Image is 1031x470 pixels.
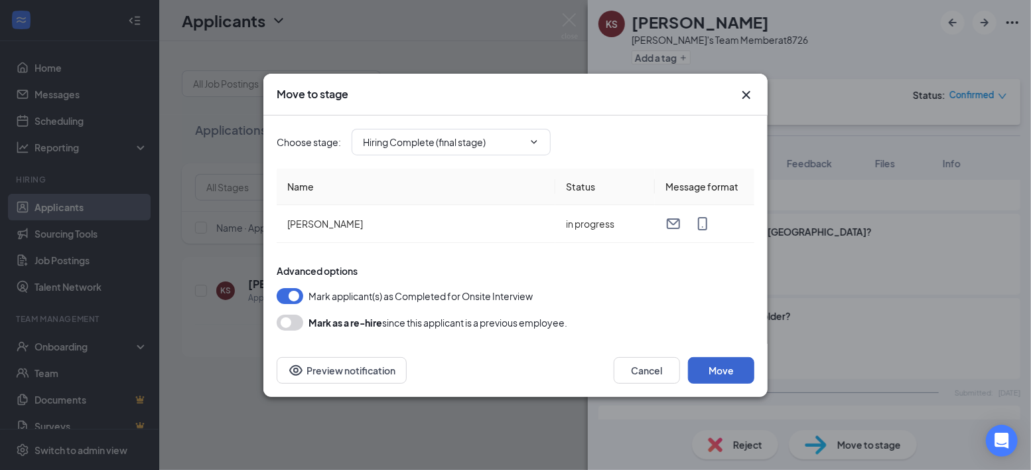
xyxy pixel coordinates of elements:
[277,264,754,277] div: Advanced options
[738,87,754,103] button: Close
[287,218,363,230] span: [PERSON_NAME]
[555,169,655,205] th: Status
[986,425,1018,457] div: Open Intercom Messenger
[288,362,304,378] svg: Eye
[277,169,555,205] th: Name
[277,135,341,149] span: Choose stage :
[695,216,711,232] svg: MobileSms
[655,169,754,205] th: Message format
[738,87,754,103] svg: Cross
[529,137,539,147] svg: ChevronDown
[555,205,655,243] td: in progress
[614,357,680,384] button: Cancel
[309,315,567,331] div: since this applicant is a previous employee.
[309,288,533,304] span: Mark applicant(s) as Completed for Onsite Interview
[277,87,348,102] h3: Move to stage
[309,317,382,329] b: Mark as a re-hire
[277,357,407,384] button: Preview notificationEye
[688,357,754,384] button: Move
[665,216,681,232] svg: Email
